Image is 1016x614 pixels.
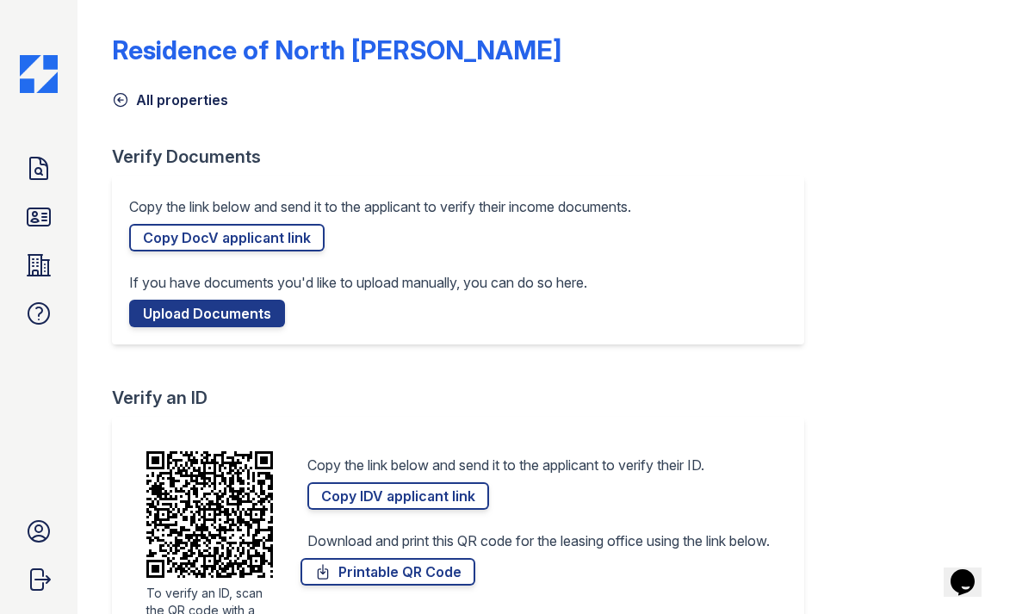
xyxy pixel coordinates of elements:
p: Copy the link below and send it to the applicant to verify their ID. [307,455,704,475]
a: Printable QR Code [300,558,475,586]
a: All properties [112,90,228,110]
p: If you have documents you'd like to upload manually, you can do so here. [129,272,587,293]
div: Verify an ID [112,386,818,410]
iframe: chat widget [944,545,999,597]
img: CE_Icon_Blue-c292c112584629df590d857e76928e9f676e5b41ef8f769ba2f05ee15b207248.png [20,55,58,93]
a: Upload Documents [129,300,285,327]
div: Residence of North [PERSON_NAME] [112,34,561,65]
a: Copy DocV applicant link [129,224,325,251]
a: Copy IDV applicant link [307,482,489,510]
p: Copy the link below and send it to the applicant to verify their income documents. [129,196,631,217]
div: Verify Documents [112,145,818,169]
p: Download and print this QR code for the leasing office using the link below. [307,530,770,551]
